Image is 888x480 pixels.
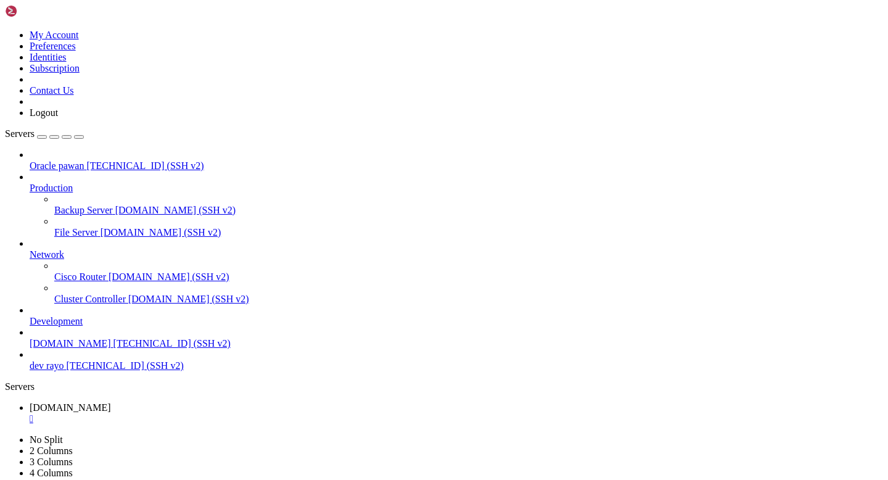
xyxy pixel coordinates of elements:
[30,338,111,349] span: [DOMAIN_NAME]
[5,5,726,15] x-row: Connecting [TECHNICAL_ID]...
[30,468,73,478] a: 4 Columns
[30,457,73,467] a: 3 Columns
[115,205,236,215] span: [DOMAIN_NAME] (SSH v2)
[30,445,73,456] a: 2 Columns
[5,15,10,26] div: (0, 1)
[30,52,67,62] a: Identities
[30,305,883,327] li: Development
[54,205,113,215] span: Backup Server
[30,434,63,445] a: No Split
[30,160,883,172] a: Oracle pawan [TECHNICAL_ID] (SSH v2)
[30,249,883,260] a: Network
[54,194,883,216] li: Backup Server [DOMAIN_NAME] (SSH v2)
[30,316,83,326] span: Development
[54,294,126,304] span: Cluster Controller
[54,294,883,305] a: Cluster Controller [DOMAIN_NAME] (SSH v2)
[30,249,64,260] span: Network
[54,260,883,283] li: Cisco Router [DOMAIN_NAME] (SSH v2)
[5,128,84,139] a: Servers
[54,271,106,282] span: Cisco Router
[30,107,58,118] a: Logout
[30,402,883,424] a: App.rayo.work
[30,85,74,96] a: Contact Us
[30,183,73,193] span: Production
[30,402,111,413] span: [DOMAIN_NAME]
[5,381,883,392] div: Servers
[30,349,883,371] li: dev rayo [TECHNICAL_ID] (SSH v2)
[30,183,883,194] a: Production
[54,283,883,305] li: Cluster Controller [DOMAIN_NAME] (SSH v2)
[30,41,76,51] a: Preferences
[30,316,883,327] a: Development
[54,205,883,216] a: Backup Server [DOMAIN_NAME] (SSH v2)
[30,238,883,305] li: Network
[30,149,883,172] li: Oracle pawan [TECHNICAL_ID] (SSH v2)
[5,128,35,139] span: Servers
[30,63,80,73] a: Subscription
[101,227,221,238] span: [DOMAIN_NAME] (SSH v2)
[30,360,64,371] span: dev rayo
[30,338,883,349] a: [DOMAIN_NAME] [TECHNICAL_ID] (SSH v2)
[30,360,883,371] a: dev rayo [TECHNICAL_ID] (SSH v2)
[54,227,883,238] a: File Server [DOMAIN_NAME] (SSH v2)
[109,271,229,282] span: [DOMAIN_NAME] (SSH v2)
[67,360,184,371] span: [TECHNICAL_ID] (SSH v2)
[30,172,883,238] li: Production
[54,216,883,238] li: File Server [DOMAIN_NAME] (SSH v2)
[86,160,203,171] span: [TECHNICAL_ID] (SSH v2)
[54,227,98,238] span: File Server
[30,413,883,424] a: 
[30,160,84,171] span: Oracle pawan
[30,327,883,349] li: [DOMAIN_NAME] [TECHNICAL_ID] (SSH v2)
[113,338,231,349] span: [TECHNICAL_ID] (SSH v2)
[54,271,883,283] a: Cisco Router [DOMAIN_NAME] (SSH v2)
[5,5,76,17] img: Shellngn
[128,294,249,304] span: [DOMAIN_NAME] (SSH v2)
[30,30,79,40] a: My Account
